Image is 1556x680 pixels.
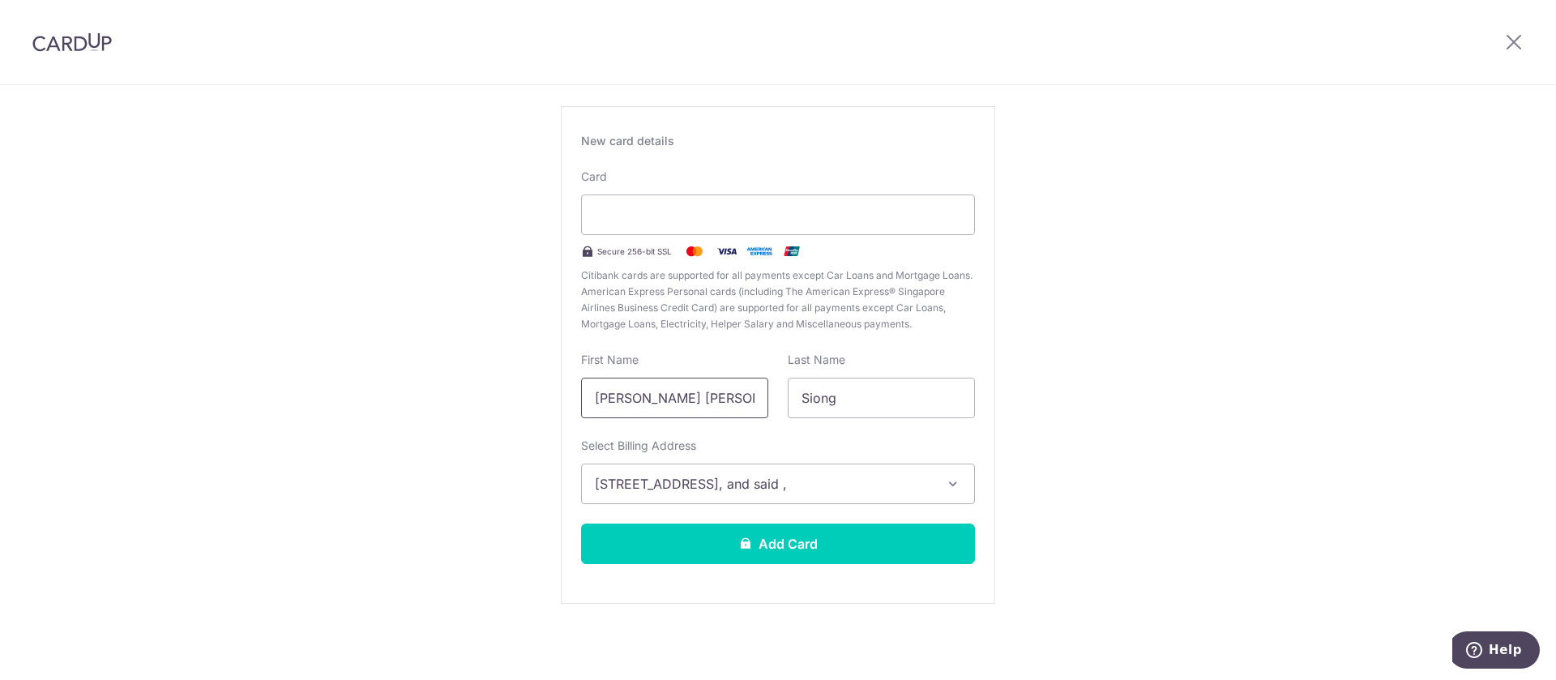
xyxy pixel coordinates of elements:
[1452,631,1540,672] iframe: Opens a widget where you can find more information
[581,169,607,185] label: Card
[595,474,932,494] span: [STREET_ADDRESS], and said , [GEOGRAPHIC_DATA]-542314
[581,352,639,368] label: First Name
[711,242,743,261] img: Visa
[581,524,975,564] button: Add Card
[32,32,112,52] img: CardUp
[743,242,776,261] img: .alt.amex
[595,205,961,225] iframe: Secure card payment input frame
[776,242,808,261] img: .alt.unionpay
[788,352,845,368] label: Last Name
[678,242,711,261] img: Mastercard
[581,438,696,454] label: Select Billing Address
[581,464,975,504] button: [STREET_ADDRESS], and said , [GEOGRAPHIC_DATA]-542314
[788,378,975,418] input: Cardholder Last Name
[597,245,672,258] span: Secure 256-bit SSL
[581,267,975,332] span: Citibank cards are supported for all payments except Car Loans and Mortgage Loans. American Expre...
[581,133,975,149] div: New card details
[581,378,768,418] input: Cardholder First Name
